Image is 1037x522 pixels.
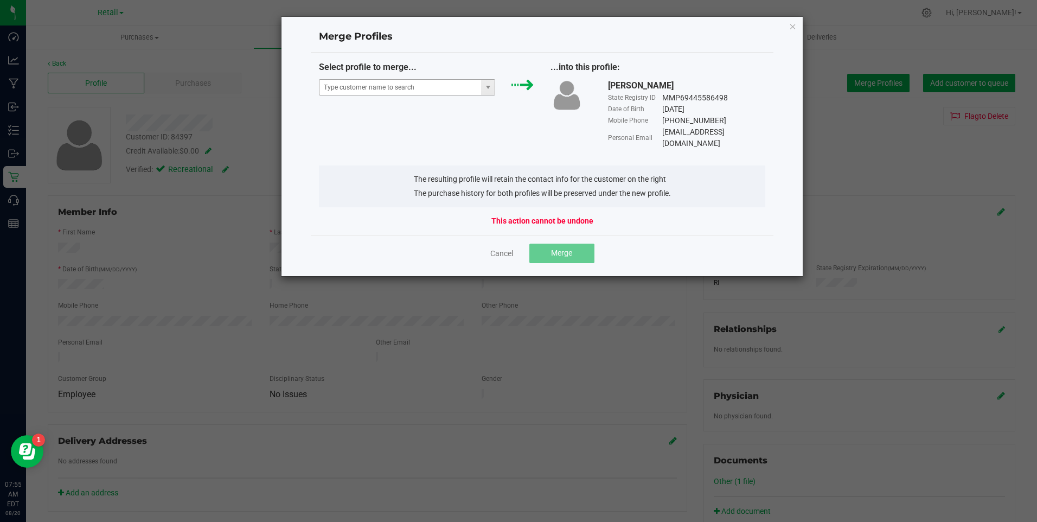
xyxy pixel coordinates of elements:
[529,244,594,263] button: Merge
[550,79,583,111] img: user-icon.png
[491,215,593,227] strong: This action cannot be undone
[550,62,620,72] span: ...into this profile:
[662,126,765,149] div: [EMAIL_ADDRESS][DOMAIN_NAME]
[608,79,674,92] div: [PERSON_NAME]
[11,435,43,468] iframe: Resource center
[608,133,662,143] div: Personal Email
[414,188,671,199] li: The purchase history for both profiles will be preserved under the new profile.
[319,80,482,95] input: NO DATA FOUND
[490,248,513,259] a: Cancel
[511,79,534,91] img: green_arrow.svg
[32,434,45,447] iframe: Resource center unread badge
[662,92,728,104] div: MMP69445586498
[662,104,684,115] div: [DATE]
[608,116,662,125] div: Mobile Phone
[319,30,766,44] h4: Merge Profiles
[414,174,671,185] li: The resulting profile will retain the contact info for the customer on the right
[789,20,797,33] button: Close
[608,104,662,114] div: Date of Birth
[319,62,417,72] span: Select profile to merge...
[662,115,726,126] div: [PHONE_NUMBER]
[551,249,572,257] span: Merge
[608,93,662,103] div: State Registry ID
